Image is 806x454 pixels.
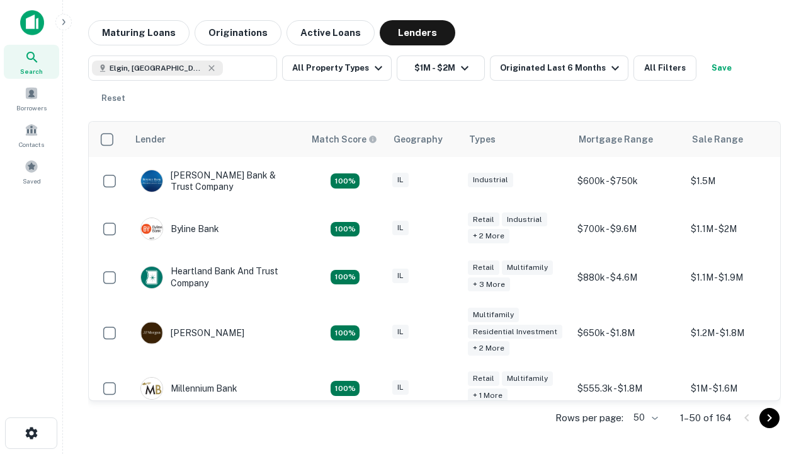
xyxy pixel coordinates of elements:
[468,173,513,187] div: Industrial
[312,132,377,146] div: Capitalize uses an advanced AI algorithm to match your search with the best lender. The match sco...
[555,410,623,426] p: Rows per page:
[394,132,443,147] div: Geography
[88,20,190,45] button: Maturing Loans
[4,118,59,152] a: Contacts
[684,122,798,157] th: Sale Range
[502,371,553,386] div: Multifamily
[468,341,509,356] div: + 2 more
[304,122,386,157] th: Capitalize uses an advanced AI algorithm to match your search with the best lender. The match sco...
[397,55,485,81] button: $1M - $2M
[128,122,304,157] th: Lender
[680,410,732,426] p: 1–50 of 164
[392,380,409,395] div: IL
[468,308,519,322] div: Multifamily
[195,20,281,45] button: Originations
[392,221,409,235] div: IL
[4,45,59,79] a: Search
[331,270,360,285] div: Matching Properties: 20, hasApolloMatch: undefined
[20,66,43,76] span: Search
[628,409,660,427] div: 50
[571,253,684,301] td: $880k - $4.6M
[287,20,375,45] button: Active Loans
[19,139,44,149] span: Contacts
[571,364,684,412] td: $555.3k - $1.8M
[468,371,499,386] div: Retail
[141,378,162,399] img: picture
[141,218,162,240] img: picture
[93,86,133,111] button: Reset
[462,122,571,157] th: Types
[468,260,499,275] div: Retail
[684,301,798,365] td: $1.2M - $1.8M
[468,277,510,292] div: + 3 more
[331,173,360,189] div: Matching Properties: 28, hasApolloMatch: undefined
[140,377,237,400] div: Millennium Bank
[392,173,409,187] div: IL
[380,20,455,45] button: Lenders
[331,222,360,237] div: Matching Properties: 18, hasApolloMatch: undefined
[312,132,375,146] h6: Match Score
[684,157,798,205] td: $1.5M
[141,267,162,288] img: picture
[135,132,166,147] div: Lender
[633,55,696,81] button: All Filters
[141,170,162,192] img: picture
[571,205,684,253] td: $700k - $9.6M
[571,157,684,205] td: $600k - $750k
[502,260,553,275] div: Multifamily
[386,122,462,157] th: Geography
[469,132,496,147] div: Types
[579,132,653,147] div: Mortgage Range
[140,170,292,192] div: [PERSON_NAME] Bank & Trust Company
[110,62,204,74] span: Elgin, [GEOGRAPHIC_DATA], [GEOGRAPHIC_DATA]
[468,388,508,403] div: + 1 more
[759,408,780,428] button: Go to next page
[20,10,44,35] img: capitalize-icon.png
[490,55,628,81] button: Originated Last 6 Months
[468,325,562,339] div: Residential Investment
[684,364,798,412] td: $1M - $1.6M
[16,103,47,113] span: Borrowers
[140,218,219,240] div: Byline Bank
[571,301,684,365] td: $650k - $1.8M
[500,61,623,76] div: Originated Last 6 Months
[282,55,392,81] button: All Property Types
[392,325,409,339] div: IL
[684,253,798,301] td: $1.1M - $1.9M
[571,122,684,157] th: Mortgage Range
[4,81,59,115] a: Borrowers
[4,154,59,189] a: Saved
[140,265,292,288] div: Heartland Bank And Trust Company
[331,381,360,396] div: Matching Properties: 16, hasApolloMatch: undefined
[502,212,547,227] div: Industrial
[140,322,244,344] div: [PERSON_NAME]
[743,353,806,414] iframe: Chat Widget
[23,176,41,186] span: Saved
[392,269,409,283] div: IL
[141,322,162,344] img: picture
[684,205,798,253] td: $1.1M - $2M
[468,229,509,243] div: + 2 more
[331,325,360,340] div: Matching Properties: 24, hasApolloMatch: undefined
[692,132,743,147] div: Sale Range
[701,55,742,81] button: Save your search to get updates of matches that match your search criteria.
[468,212,499,227] div: Retail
